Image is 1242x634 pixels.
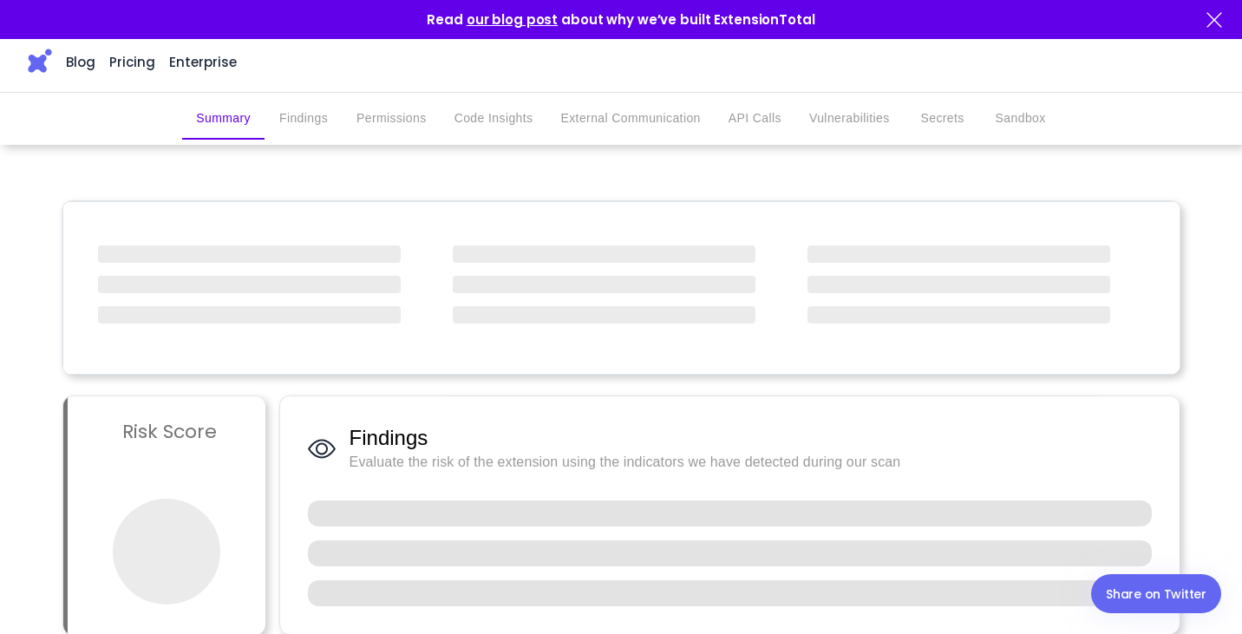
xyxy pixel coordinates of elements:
span: ‌ [453,306,755,324]
button: Findings [265,98,343,140]
a: our blog post [467,10,558,29]
span: Findings [350,424,1153,452]
button: Summary [182,98,265,140]
div: Share on Twitter [1106,584,1206,605]
button: API Calls [715,98,795,140]
span: ‌ [113,499,220,605]
button: Permissions [343,98,441,140]
button: Sandbox [982,98,1060,140]
span: Evaluate the risk of the extension using the indicators we have detected during our scan [350,452,1153,473]
a: Share on Twitter [1091,574,1221,613]
h3: Risk Score [122,414,218,450]
button: Code Insights [441,98,547,140]
span: ‌ [807,245,1110,263]
button: Secrets [904,98,982,140]
span: ‌ [98,276,401,293]
span: ‌ [807,276,1110,293]
button: External Communication [546,98,714,140]
span: ‌ [453,276,755,293]
button: Vulnerabilities [795,98,904,140]
span: ‌ [98,245,401,263]
span: ‌ [98,306,401,324]
span: ‌ [453,245,755,263]
span: ‌ [807,306,1110,324]
img: Findings [308,435,336,463]
div: secondary tabs example [182,98,1059,140]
